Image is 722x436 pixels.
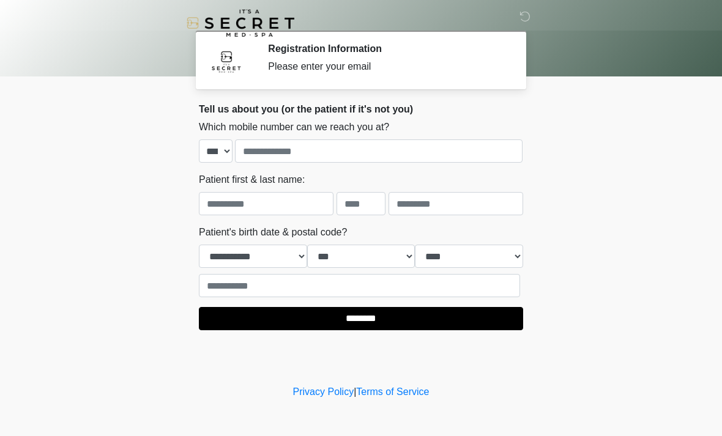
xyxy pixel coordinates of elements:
[199,120,389,135] label: Which mobile number can we reach you at?
[268,43,505,54] h2: Registration Information
[187,9,294,37] img: It's A Secret Med Spa Logo
[199,172,305,187] label: Patient first & last name:
[199,103,523,115] h2: Tell us about you (or the patient if it's not you)
[199,225,347,240] label: Patient's birth date & postal code?
[354,386,356,397] a: |
[356,386,429,397] a: Terms of Service
[268,59,505,74] div: Please enter your email
[208,43,245,79] img: Agent Avatar
[293,386,354,397] a: Privacy Policy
